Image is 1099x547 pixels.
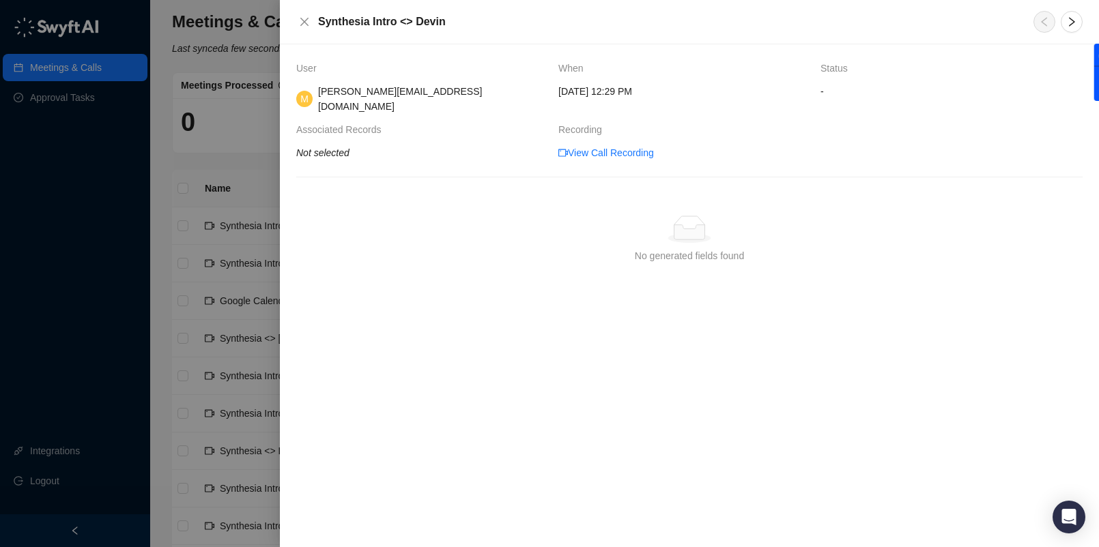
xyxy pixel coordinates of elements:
[558,148,568,158] span: video-camera
[296,61,324,76] span: User
[300,91,309,106] span: M
[820,84,1083,99] span: -
[296,147,349,158] i: Not selected
[1066,16,1077,27] span: right
[296,14,313,30] button: Close
[318,14,1017,30] h5: Synthesia Intro <> Devin
[296,122,388,137] span: Associated Records
[820,61,855,76] span: Status
[558,84,632,99] span: [DATE] 12:29 PM
[1053,501,1085,533] div: Open Intercom Messenger
[635,248,744,263] div: No generated fields found
[558,122,609,137] span: Recording
[299,16,310,27] span: close
[318,86,482,112] span: [PERSON_NAME][EMAIL_ADDRESS][DOMAIN_NAME]
[558,61,590,76] span: When
[558,145,654,160] a: video-cameraView Call Recording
